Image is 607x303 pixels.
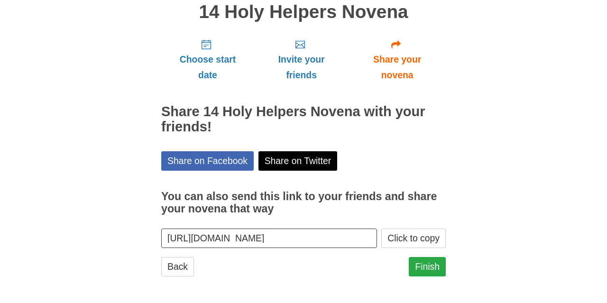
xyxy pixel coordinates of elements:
h2: Share 14 Holy Helpers Novena with your friends! [161,104,446,135]
a: Back [161,257,194,276]
a: Choose start date [161,31,254,88]
a: Share on Twitter [258,151,338,171]
a: Invite your friends [254,31,349,88]
button: Click to copy [381,229,446,248]
a: Share on Facebook [161,151,254,171]
a: Finish [409,257,446,276]
span: Share your novena [358,52,436,83]
a: Share your novena [349,31,446,88]
span: Choose start date [171,52,245,83]
h3: You can also send this link to your friends and share your novena that way [161,191,446,215]
h1: 14 Holy Helpers Novena [161,2,446,22]
span: Invite your friends [264,52,339,83]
